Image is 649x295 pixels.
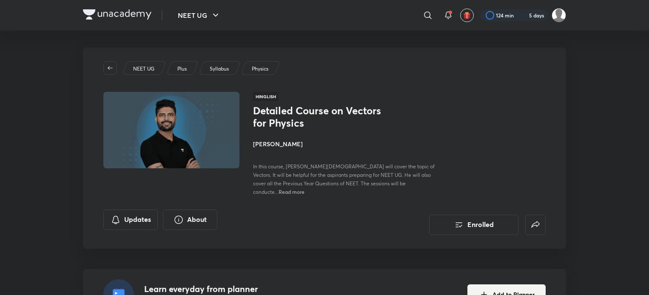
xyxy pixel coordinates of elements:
img: avatar [463,11,471,19]
h1: Detailed Course on Vectors for Physics [253,105,392,129]
a: NEET UG [132,65,156,73]
button: false [525,215,546,235]
span: Hinglish [253,92,279,101]
p: Syllabus [210,65,229,73]
img: streak [519,11,527,20]
button: NEET UG [173,7,226,24]
a: Company Logo [83,9,151,22]
span: Read more [279,188,305,195]
a: Physics [250,65,270,73]
h4: [PERSON_NAME] [253,139,444,148]
p: NEET UG [133,65,154,73]
button: Updates [103,210,158,230]
p: Physics [252,65,268,73]
img: surabhi [552,8,566,23]
img: Thumbnail [102,91,241,169]
button: About [163,210,217,230]
a: Plus [176,65,188,73]
a: Syllabus [208,65,231,73]
img: Company Logo [83,9,151,20]
button: Enrolled [429,215,518,235]
span: In this course, [PERSON_NAME][DEMOGRAPHIC_DATA] will cover the topic of Vectors. It will be helpf... [253,163,435,195]
button: avatar [460,9,474,22]
p: Plus [177,65,187,73]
